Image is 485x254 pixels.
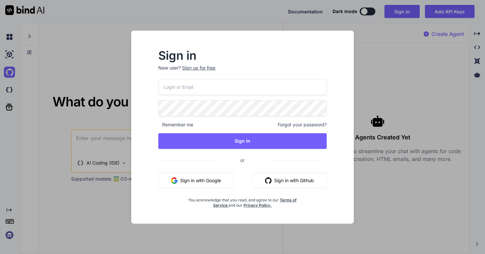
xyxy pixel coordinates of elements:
[182,65,215,71] div: Sign up for free
[171,177,178,184] img: google
[158,50,327,61] h2: Sign in
[252,173,327,188] button: Sign in with Github
[186,194,299,208] div: You acknowledge that you read, and agree to our and our
[214,152,271,168] span: or
[213,198,297,208] a: Terms of Service
[278,121,327,128] span: Forgot your password?
[243,203,272,208] a: Privacy Policy.
[158,79,327,95] input: Login or Email
[158,121,193,128] span: Remember me
[158,65,327,79] p: New user?
[158,173,234,188] button: Sign in with Google
[158,133,327,149] button: Sign In
[265,177,272,184] img: github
